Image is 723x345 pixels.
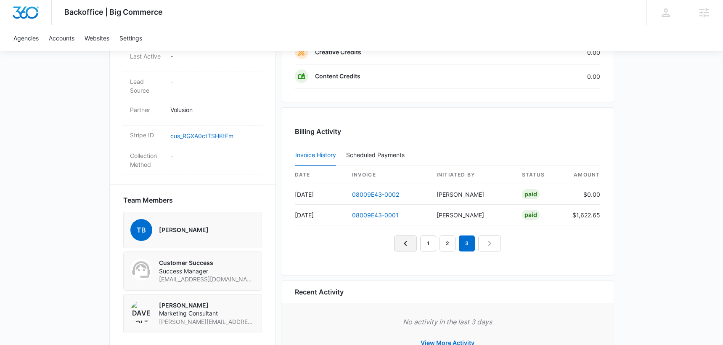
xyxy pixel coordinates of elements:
[159,309,255,318] span: Marketing Consultant
[130,131,164,139] dt: Stripe ID
[130,259,152,281] img: Customer Success
[459,235,475,251] em: 3
[159,259,255,267] p: Customer Success
[8,25,44,51] a: Agencies
[123,100,262,126] div: PartnerVolusion
[159,318,255,326] span: [PERSON_NAME][EMAIL_ADDRESS][PERSON_NAME][DOMAIN_NAME]
[522,210,540,220] div: Paid
[130,52,164,61] dt: Last Active
[130,77,164,95] dt: Lead Source
[130,105,164,114] dt: Partner
[295,287,344,297] h6: Recent Activity
[430,205,515,225] td: [PERSON_NAME]
[295,126,600,136] h3: Billing Activity
[170,77,255,86] p: -
[394,235,501,251] nav: Pagination
[566,166,600,184] th: amount
[159,267,255,275] span: Success Manager
[566,184,600,205] td: $0.00
[44,25,79,51] a: Accounts
[114,25,147,51] a: Settings
[315,72,360,80] p: Content Credits
[394,235,417,251] a: Previous Page
[123,126,262,146] div: Stripe IDcus_RGXA0ctTSHKtFm
[123,195,173,205] span: Team Members
[345,166,430,184] th: invoice
[170,151,255,160] p: -
[159,226,209,234] p: [PERSON_NAME]
[352,211,399,219] a: 08009E43-0001
[170,52,255,61] p: -
[130,301,152,323] img: Dave Holzapfel
[130,219,152,241] span: TB
[511,40,600,64] td: 0.00
[352,191,399,198] a: 08009E43-0002
[295,205,345,225] td: [DATE]
[123,146,262,174] div: Collection Method-
[566,205,600,225] td: $1,622.65
[295,184,345,205] td: [DATE]
[64,8,163,16] span: Backoffice | Big Commerce
[315,48,361,56] p: Creative Credits
[515,166,566,184] th: status
[522,189,540,199] div: Paid
[511,64,600,88] td: 0.00
[295,166,345,184] th: date
[123,47,262,72] div: Last Active-
[430,166,515,184] th: Initiated By
[159,301,255,310] p: [PERSON_NAME]
[295,145,336,166] button: Invoice History
[130,151,164,169] dt: Collection Method
[159,275,255,283] span: [EMAIL_ADDRESS][DOMAIN_NAME]
[170,105,255,114] p: Volusion
[295,317,600,327] p: No activity in the last 3 days
[430,184,515,205] td: [PERSON_NAME]
[346,152,408,158] div: Scheduled Payments
[123,72,262,100] div: Lead Source-
[440,235,456,251] a: Page 2
[79,25,114,51] a: Websites
[420,235,436,251] a: Page 1
[170,132,233,139] a: cus_RGXA0ctTSHKtFm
